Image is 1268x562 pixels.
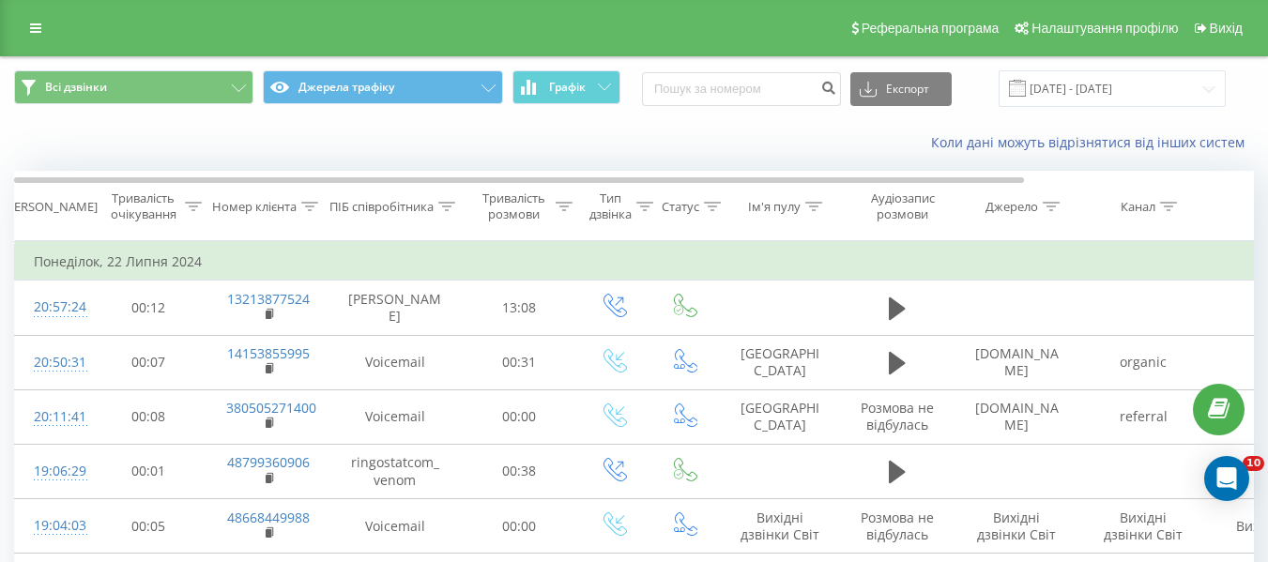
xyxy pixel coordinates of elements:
[227,290,310,308] a: 13213877524
[1031,21,1178,36] span: Налаштування профілю
[90,335,207,389] td: 00:07
[212,199,297,215] div: Номер клієнта
[329,199,434,215] div: ПІБ співробітника
[34,508,71,544] div: 19:04:03
[90,499,207,554] td: 00:05
[850,72,952,106] button: Експорт
[34,289,71,326] div: 20:57:24
[461,444,578,498] td: 00:38
[461,335,578,389] td: 00:31
[14,70,253,104] button: Всі дзвінки
[329,281,461,335] td: [PERSON_NAME]
[1204,456,1249,501] div: Open Intercom Messenger
[34,399,71,435] div: 20:11:41
[719,389,841,444] td: [GEOGRAPHIC_DATA]
[329,335,461,389] td: Voicemail
[227,453,310,471] a: 48799360906
[226,399,316,417] a: 380505271400
[227,344,310,362] a: 14153855995
[1121,199,1155,215] div: Канал
[857,190,948,222] div: Аудіозапис розмови
[931,133,1254,151] a: Коли дані можуть відрізнятися вiд інших систем
[985,199,1038,215] div: Джерело
[329,444,461,498] td: ringostatcom_venom
[1080,335,1207,389] td: organic
[227,509,310,526] a: 48668449988
[589,190,632,222] div: Тип дзвінка
[861,509,934,543] span: Розмова не відбулась
[329,389,461,444] td: Voicemail
[106,190,180,222] div: Тривалість очікування
[90,389,207,444] td: 00:08
[263,70,502,104] button: Джерела трафіку
[3,199,98,215] div: [PERSON_NAME]
[34,453,71,490] div: 19:06:29
[90,444,207,498] td: 00:01
[90,281,207,335] td: 00:12
[1080,389,1207,444] td: referral
[1243,456,1264,471] span: 10
[477,190,551,222] div: Тривалість розмови
[461,281,578,335] td: 13:08
[719,499,841,554] td: Вихідні дзвінки Світ
[512,70,620,104] button: Графік
[748,199,801,215] div: Ім'я пулу
[954,499,1080,554] td: Вихідні дзвінки Світ
[329,499,461,554] td: Voicemail
[642,72,841,106] input: Пошук за номером
[861,399,934,433] span: Розмова не відбулась
[1210,21,1243,36] span: Вихід
[34,344,71,381] div: 20:50:31
[461,389,578,444] td: 00:00
[719,335,841,389] td: [GEOGRAPHIC_DATA]
[954,389,1080,444] td: [DOMAIN_NAME]
[461,499,578,554] td: 00:00
[662,199,699,215] div: Статус
[954,335,1080,389] td: [DOMAIN_NAME]
[45,80,107,95] span: Всі дзвінки
[549,81,586,94] span: Графік
[1080,499,1207,554] td: Вихідні дзвінки Світ
[862,21,1000,36] span: Реферальна програма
